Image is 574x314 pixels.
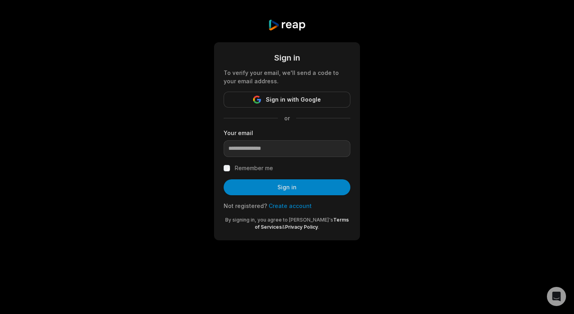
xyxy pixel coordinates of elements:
a: Terms of Services [255,217,349,230]
button: Sign in with Google [224,92,350,108]
span: or [278,114,296,122]
span: By signing in, you agree to [PERSON_NAME]'s [225,217,333,223]
span: & [282,224,285,230]
div: Sign in [224,52,350,64]
a: Privacy Policy [285,224,318,230]
span: Not registered? [224,202,267,209]
img: reap [268,19,306,31]
div: To verify your email, we'll send a code to your email address. [224,69,350,85]
span: Sign in with Google [266,95,321,104]
label: Your email [224,129,350,137]
div: Open Intercom Messenger [547,287,566,306]
label: Remember me [235,163,273,173]
button: Sign in [224,179,350,195]
span: . [318,224,319,230]
a: Create account [269,202,312,209]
